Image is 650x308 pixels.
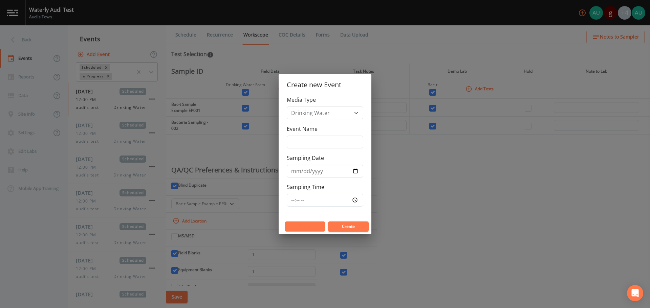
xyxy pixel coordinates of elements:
[285,221,325,232] button: Cancel
[287,125,318,133] label: Event Name
[328,221,369,232] button: Create
[287,154,324,162] label: Sampling Date
[287,183,324,191] label: Sampling Time
[287,96,316,104] label: Media Type
[279,74,371,96] h2: Create new Event
[627,285,643,301] div: Open Intercom Messenger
